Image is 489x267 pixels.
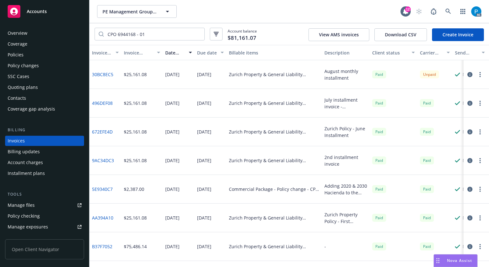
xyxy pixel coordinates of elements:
[5,168,84,178] a: Installment plans
[374,28,427,41] button: Download CSV
[324,243,326,250] div: -
[420,242,434,250] div: Paid
[372,214,386,222] div: Paid
[8,61,39,71] div: Policy changes
[5,211,84,221] a: Policy checking
[5,191,84,198] div: Tools
[5,147,84,157] a: Billing updates
[372,156,386,164] div: Paid
[165,243,180,250] div: [DATE]
[124,71,147,78] div: $25,161.08
[165,128,180,135] div: [DATE]
[5,3,84,20] a: Accounts
[5,157,84,168] a: Account charges
[8,157,43,168] div: Account charges
[8,82,38,92] div: Quoting plans
[5,104,84,114] a: Coverage gap analysis
[165,214,180,221] div: [DATE]
[322,45,370,60] button: Description
[124,100,147,106] div: $25,161.08
[8,28,27,38] div: Overview
[308,28,369,41] button: View AMS invoices
[8,93,26,103] div: Contacts
[8,136,25,146] div: Invoices
[8,71,29,82] div: SSC Cases
[124,49,153,56] div: Invoice amount
[103,8,158,15] span: PE Management Group, Inc.
[229,128,319,135] div: Zurich Property & General Liability Installment Plan - Installment 3
[124,214,147,221] div: $25,161.08
[8,233,49,243] div: Manage certificates
[165,157,180,164] div: [DATE]
[8,39,27,49] div: Coverage
[229,157,319,164] div: Zurich Property & General Liability Installment Plan - Installment 2
[27,9,47,14] span: Accounts
[163,45,195,60] button: Date issued
[5,71,84,82] a: SSC Cases
[165,49,185,56] div: Date issued
[5,93,84,103] a: Contacts
[372,70,386,78] div: Paid
[197,214,211,221] div: [DATE]
[420,185,434,193] div: Paid
[405,6,411,12] div: 12
[92,100,113,106] a: 496DEF08
[447,258,472,263] span: Nova Assist
[5,233,84,243] a: Manage certificates
[372,185,386,193] div: Paid
[5,39,84,49] a: Coverage
[434,255,442,267] div: Drag to move
[5,82,84,92] a: Quoting plans
[89,45,121,60] button: Invoice ID
[324,125,367,139] div: Zurich Policy - June Installment
[229,49,319,56] div: Billable items
[417,45,452,60] button: Carrier status
[92,214,113,221] a: AA394A10
[420,99,434,107] span: Paid
[195,45,226,60] button: Due date
[99,32,104,37] svg: Search
[324,97,367,110] div: July installment invoice - Commercial Package Policy - [GEOGRAPHIC_DATA]
[427,5,440,18] a: Report a Bug
[124,186,144,192] div: $2,387.00
[124,157,147,164] div: $25,161.08
[8,168,45,178] div: Installment plans
[197,128,211,135] div: [DATE]
[5,222,84,232] a: Manage exposures
[92,49,112,56] div: Invoice ID
[165,71,180,78] div: [DATE]
[165,186,180,192] div: [DATE]
[372,242,386,250] div: Paid
[434,254,478,267] button: Nova Assist
[92,71,113,78] a: 30BC8EC5
[420,214,434,222] div: Paid
[5,50,84,60] a: Policies
[226,45,322,60] button: Billable items
[324,154,367,167] div: 2nd installment invoice
[8,104,55,114] div: Coverage gap analysis
[420,70,439,78] div: Unpaid
[324,49,367,56] div: Description
[372,99,386,107] div: Paid
[420,128,434,136] div: Paid
[457,5,469,18] a: Switch app
[92,243,112,250] a: B37F7052
[432,28,484,41] a: Create Invoice
[370,45,417,60] button: Client status
[229,186,319,192] div: Commercial Package - Policy change - CPO 6944168 - 01
[420,49,443,56] div: Carrier status
[228,34,256,42] span: $81,161.07
[5,200,84,210] a: Manage files
[97,5,177,18] button: PE Management Group, Inc.
[197,186,211,192] div: [DATE]
[229,243,319,250] div: Zurich Property & General Liability Installment Plan - Down payment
